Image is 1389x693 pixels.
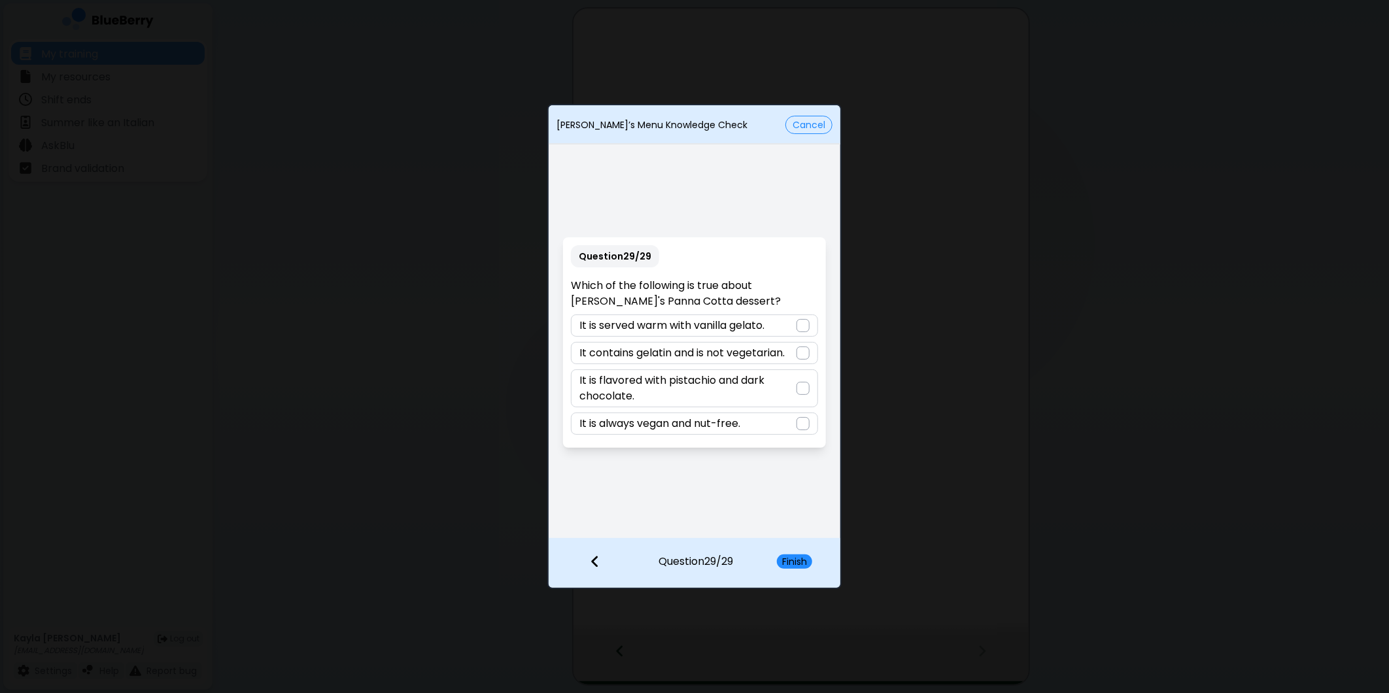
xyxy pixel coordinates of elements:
[579,318,764,333] p: It is served warm with vanilla gelato.
[571,278,817,309] p: Which of the following is true about [PERSON_NAME]'s Panna Cotta dessert?
[659,538,734,569] p: Question 29 / 29
[785,116,832,134] button: Cancel
[557,119,747,131] p: [PERSON_NAME]’s Menu Knowledge Check
[777,554,812,569] button: Finish
[579,345,785,361] p: It contains gelatin and is not vegetarian.
[571,245,659,267] p: Question 29 / 29
[579,373,796,404] p: It is flavored with pistachio and dark chocolate.
[579,416,740,431] p: It is always vegan and nut-free.
[591,554,600,569] img: file icon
